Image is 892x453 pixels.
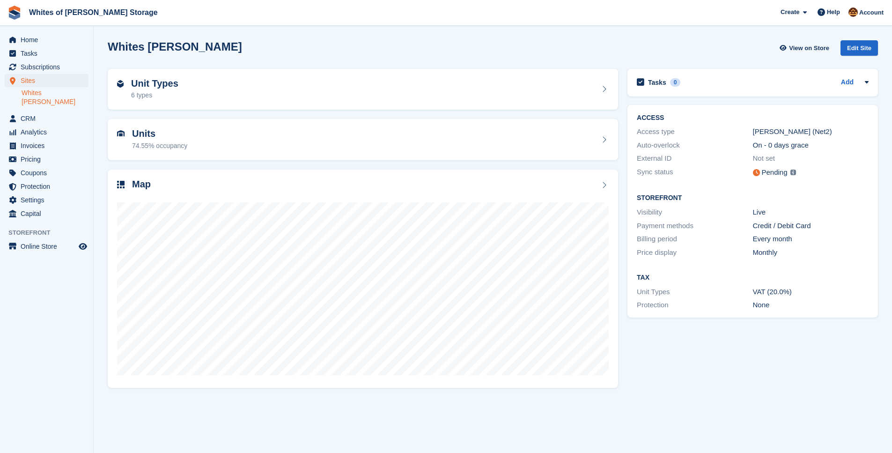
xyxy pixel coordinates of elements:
h2: Unit Types [131,78,178,89]
h2: ACCESS [637,114,869,122]
a: Whites [PERSON_NAME] [22,89,88,106]
h2: Tasks [648,78,666,87]
div: 74.55% occupancy [132,141,187,151]
div: Sync status [637,167,752,178]
h2: Units [132,128,187,139]
h2: Tax [637,274,869,282]
a: menu [5,193,88,207]
a: Edit Site [840,40,878,59]
a: Units 74.55% occupancy [108,119,618,160]
div: Access type [637,126,752,137]
span: Subscriptions [21,60,77,74]
a: menu [5,112,88,125]
div: None [753,300,869,311]
a: Preview store [77,241,88,252]
a: menu [5,33,88,46]
div: Every month [753,234,869,245]
div: Billing period [637,234,752,245]
img: map-icn-33ee37083ee616e46c38cad1a60f524a97daa1e2b2c8c0bc3eb3415660979fc1.svg [117,181,125,188]
a: menu [5,166,88,179]
span: Storefront [8,228,93,238]
div: 6 types [131,90,178,100]
span: Protection [21,180,77,193]
span: Capital [21,207,77,220]
div: Payment methods [637,221,752,231]
a: menu [5,74,88,87]
div: External ID [637,153,752,164]
a: menu [5,126,88,139]
a: Whites of [PERSON_NAME] Storage [25,5,162,20]
h2: Storefront [637,194,869,202]
div: Visibility [637,207,752,218]
span: Settings [21,193,77,207]
span: Invoices [21,139,77,152]
span: View on Store [789,44,829,53]
div: VAT (20.0%) [753,287,869,297]
a: Unit Types 6 types [108,69,618,110]
div: Monthly [753,247,869,258]
a: menu [5,139,88,152]
img: unit-type-icn-2b2737a686de81e16bb02015468b77c625bbabd49415b5ef34ead5e3b44a266d.svg [117,80,124,88]
span: Account [859,8,884,17]
img: Eddie White [848,7,858,17]
img: stora-icon-8386f47178a22dfd0bd8f6a31ec36ba5ce8667c1dd55bd0f319d3a0aa187defe.svg [7,6,22,20]
div: Edit Site [840,40,878,56]
img: unit-icn-7be61d7bf1b0ce9d3e12c5938cc71ed9869f7b940bace4675aadf7bd6d80202e.svg [117,130,125,137]
div: [PERSON_NAME] (Net2) [753,126,869,137]
h2: Map [132,179,151,190]
span: Online Store [21,240,77,253]
a: menu [5,60,88,74]
div: Unit Types [637,287,752,297]
span: Home [21,33,77,46]
span: Pricing [21,153,77,166]
div: Live [753,207,869,218]
span: Create [781,7,799,17]
span: Coupons [21,166,77,179]
span: Tasks [21,47,77,60]
div: 0 [670,78,681,87]
div: Credit / Debit Card [753,221,869,231]
span: Analytics [21,126,77,139]
span: CRM [21,112,77,125]
a: Add [841,77,854,88]
h2: Whites [PERSON_NAME] [108,40,242,53]
div: On - 0 days grace [753,140,869,151]
div: Not set [753,153,869,164]
a: menu [5,180,88,193]
div: Pending [762,167,788,178]
a: menu [5,153,88,166]
div: Price display [637,247,752,258]
a: Map [108,170,618,388]
a: View on Store [778,40,833,56]
a: menu [5,47,88,60]
div: Protection [637,300,752,311]
div: Auto-overlock [637,140,752,151]
a: menu [5,240,88,253]
span: Help [827,7,840,17]
img: icon-info-grey-7440780725fd019a000dd9b08b2336e03edf1995a4989e88bcd33f0948082b44.svg [790,170,796,175]
a: menu [5,207,88,220]
span: Sites [21,74,77,87]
